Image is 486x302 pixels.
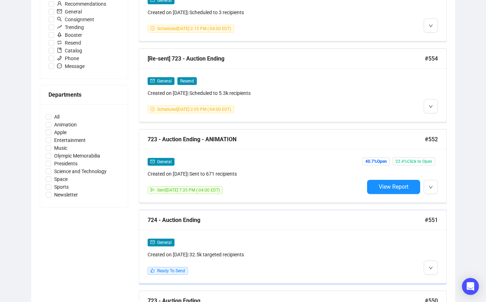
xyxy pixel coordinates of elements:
span: Trending [54,23,87,31]
span: Presidents [51,160,80,167]
div: Open Intercom Messenger [462,278,479,295]
div: [Re-sent] 723 - Auction Ending [148,54,425,63]
span: Booster [54,31,85,39]
span: Animation [51,121,80,129]
a: 724 - Auction Ending#551mailGeneralCreated on [DATE]| 32.5k targeted recipientslikeReady To Send [139,210,447,284]
span: rocket [57,32,62,37]
div: Created on [DATE] | 32.5k targeted recipients [148,251,364,258]
span: Olympic Memorabilia [51,152,103,160]
span: rise [57,24,62,29]
div: Created on [DATE] | Scheduled to 5.3k recipients [148,89,364,97]
span: Sent [DATE] 7:35 PM (-04:00 EDT) [157,188,220,193]
span: clock-circle [150,26,155,30]
span: General [157,79,172,84]
span: message [57,63,62,68]
span: send [150,188,155,192]
span: phone [57,56,62,61]
span: mail [150,159,155,164]
span: search [57,17,62,22]
span: View Report [379,183,408,190]
span: down [429,185,433,189]
a: [Re-sent] 723 - Auction Ending#554mailGeneralResendCreated on [DATE]| Scheduled to 5.3k recipient... [139,49,447,122]
span: Resend [177,77,197,85]
span: down [429,104,433,109]
span: General [157,240,172,245]
span: Scheduled [DATE] 2:15 PM (-04:00 EDT) [157,26,231,31]
span: Apple [51,129,69,136]
div: 723 - Auction Ending - ANIMATION [148,135,425,144]
span: mail [150,240,155,244]
span: Scheduled [DATE] 2:05 PM (-04:00 EDT) [157,107,231,112]
span: #552 [425,135,438,144]
span: All [51,113,62,121]
span: Space [51,175,70,183]
span: Newsletter [51,191,81,199]
div: 724 - Auction Ending [148,216,425,224]
span: Ready To Send [157,268,185,273]
span: like [150,268,155,273]
span: Sports [51,183,72,191]
span: Catalog [54,47,85,55]
span: user [57,1,62,6]
span: #554 [425,54,438,63]
span: General [157,159,172,164]
span: mail [150,79,155,83]
div: Created on [DATE] | Sent to 671 recipients [148,170,364,178]
span: Message [54,62,87,70]
span: mail [57,9,62,14]
span: Phone [54,55,82,62]
a: 723 - Auction Ending - ANIMATION#552mailGeneralCreated on [DATE]| Sent to 671 recipientssendSent[... [139,129,447,203]
div: Departments [48,90,119,99]
span: Science and Technology [51,167,109,175]
button: View Report [367,180,420,194]
span: General [54,8,85,16]
span: 22.4% Click to Open [393,158,435,165]
span: down [429,24,433,28]
span: down [429,266,433,270]
span: book [57,48,62,53]
span: 40.7% Open [362,158,390,165]
span: Music [51,144,70,152]
span: Entertainment [51,136,88,144]
span: Consignment [54,16,97,23]
span: retweet [57,40,62,45]
span: #551 [425,216,438,224]
span: Resend [54,39,84,47]
div: Created on [DATE] | Scheduled to 3 recipients [148,8,364,16]
span: clock-circle [150,107,155,111]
